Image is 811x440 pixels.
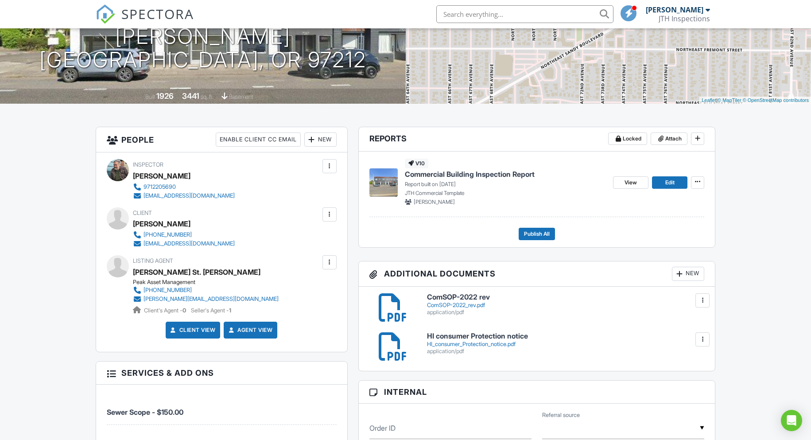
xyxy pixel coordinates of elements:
div: [PERSON_NAME] [646,5,703,14]
div: [PHONE_NUMBER] [144,231,192,238]
h6: HI consumer Protection notice [427,332,705,340]
div: | [699,97,811,104]
h3: People [96,127,347,152]
strong: 0 [182,307,186,314]
a: [PERSON_NAME][EMAIL_ADDRESS][DOMAIN_NAME] [133,295,279,304]
a: HI consumer Protection notice HI_consumer_Protection_notice.pdf application/pdf [427,332,705,355]
div: [PERSON_NAME] [133,169,190,183]
div: Open Intercom Messenger [781,410,802,431]
h3: Additional Documents [359,261,715,287]
a: [EMAIL_ADDRESS][DOMAIN_NAME] [133,191,235,200]
div: ComSOP-2022_rev.pdf [427,302,705,309]
span: Built [145,93,155,100]
div: [EMAIL_ADDRESS][DOMAIN_NAME] [144,192,235,199]
div: Peak Asset Management [133,279,286,286]
li: Service: Sewer Scope [107,391,337,424]
input: Search everything... [436,5,613,23]
div: HI_consumer_Protection_notice.pdf [427,341,705,348]
a: © MapTiler [718,97,741,103]
div: 3441 [182,91,199,101]
h3: Services & Add ons [96,362,347,385]
span: Client [133,210,152,216]
span: SPECTORA [121,4,194,23]
a: 9712205690 [133,183,235,191]
span: Sewer Scope - $150.00 [107,408,183,417]
label: Referral source [542,411,580,419]
a: Agent View [227,326,272,335]
h6: ComSOP-2022 rev [427,293,705,301]
strong: 1 [229,307,231,314]
span: Client's Agent - [144,307,187,314]
a: [EMAIL_ADDRESS][DOMAIN_NAME] [133,239,235,248]
div: [PHONE_NUMBER] [144,287,192,294]
span: Seller's Agent - [191,307,231,314]
a: [PERSON_NAME] St. [PERSON_NAME] [133,265,260,279]
label: Order ID [369,423,396,433]
div: JTH Inspections [659,14,710,23]
a: [PHONE_NUMBER] [133,230,235,239]
div: [EMAIL_ADDRESS][DOMAIN_NAME] [144,240,235,247]
span: Inspector [133,161,163,168]
div: New [304,132,337,147]
a: © OpenStreetMap contributors [743,97,809,103]
h1: [STREET_ADDRESS][PERSON_NAME] [GEOGRAPHIC_DATA], OR 97212 [14,1,392,71]
div: application/pdf [427,348,705,355]
h3: Internal [359,381,715,404]
div: New [672,267,704,281]
span: Listing Agent [133,257,173,264]
div: [PERSON_NAME][EMAIL_ADDRESS][DOMAIN_NAME] [144,296,279,303]
div: 9712205690 [144,183,176,191]
a: ComSOP-2022 rev ComSOP-2022_rev.pdf application/pdf [427,293,705,316]
div: application/pdf [427,309,705,316]
div: Enable Client CC Email [216,132,301,147]
a: SPECTORA [96,12,194,31]
div: 1926 [156,91,174,101]
a: [PHONE_NUMBER] [133,286,279,295]
div: [PERSON_NAME] [133,217,190,230]
img: The Best Home Inspection Software - Spectora [96,4,115,24]
span: basement [229,93,253,100]
span: sq. ft. [201,93,213,100]
a: Client View [169,326,216,335]
a: Leaflet [702,97,716,103]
